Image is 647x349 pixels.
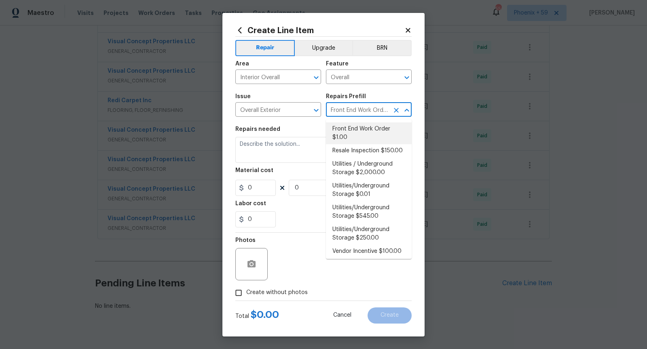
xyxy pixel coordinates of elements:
[391,105,402,116] button: Clear
[326,61,349,67] h5: Feature
[235,61,249,67] h5: Area
[326,94,366,99] h5: Repairs Prefill
[235,94,251,99] h5: Issue
[235,201,266,206] h5: Labor cost
[311,72,322,83] button: Open
[333,312,351,318] span: Cancel
[326,122,412,144] li: Front End Work Order $1.00
[326,223,412,245] li: Utilities/Underground Storage $250.00
[326,201,412,223] li: Utilities/Underground Storage $545.00
[235,40,295,56] button: Repair
[235,168,273,173] h5: Material cost
[401,105,412,116] button: Close
[326,245,412,258] li: Vendor Incentive $100.00
[235,238,256,243] h5: Photos
[326,179,412,201] li: Utilities/Underground Storage $0.01
[326,158,412,179] li: Utilities / Underground Storage $2,000.00
[235,126,280,132] h5: Repairs needed
[320,307,364,324] button: Cancel
[401,72,412,83] button: Open
[381,312,399,318] span: Create
[295,40,353,56] button: Upgrade
[352,40,412,56] button: BRN
[246,288,308,297] span: Create without photos
[311,105,322,116] button: Open
[368,307,412,324] button: Create
[235,311,279,320] div: Total
[235,26,404,35] h2: Create Line Item
[251,310,279,320] span: $ 0.00
[326,144,412,158] li: Resale Inspection $150.00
